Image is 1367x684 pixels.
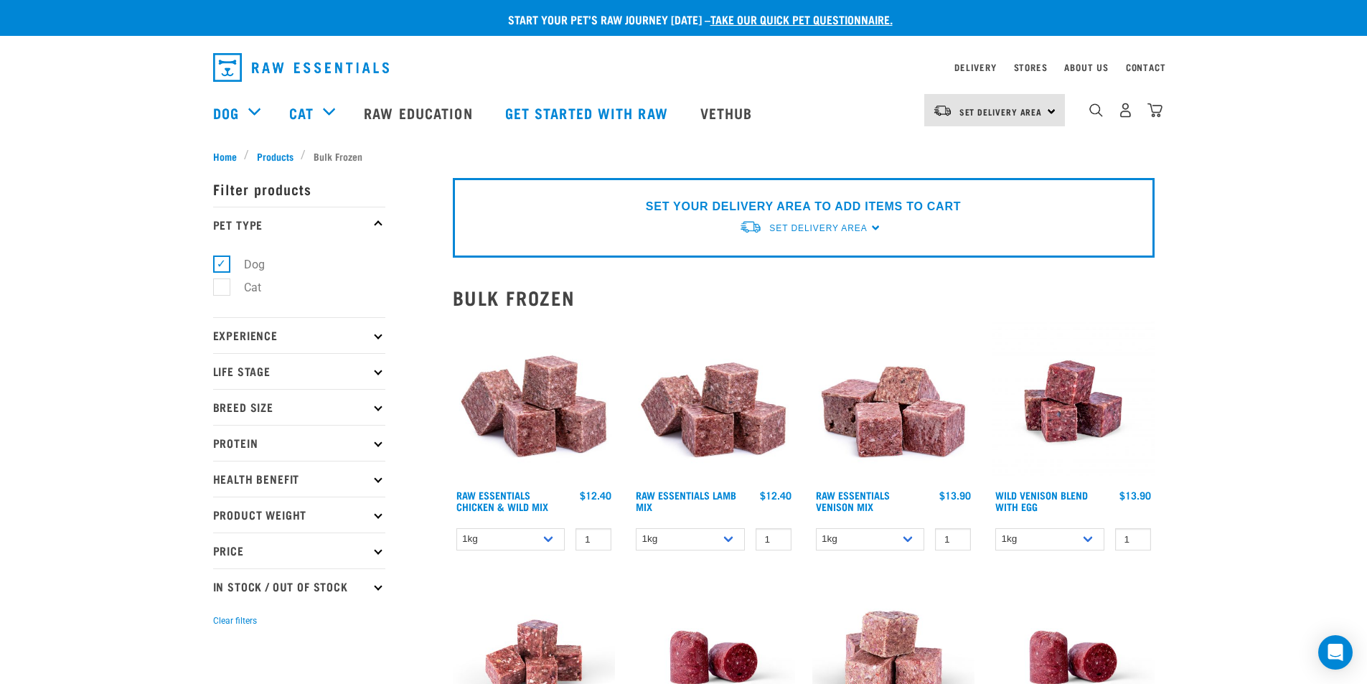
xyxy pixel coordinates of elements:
p: In Stock / Out Of Stock [213,568,385,604]
p: Life Stage [213,353,385,389]
a: Delivery [954,65,996,70]
img: user.png [1118,103,1133,118]
img: Venison Egg 1616 [992,320,1155,483]
img: Pile Of Cubed Chicken Wild Meat Mix [453,320,616,483]
span: Set Delivery Area [769,223,867,233]
a: Cat [289,102,314,123]
button: Clear filters [213,614,257,627]
a: Wild Venison Blend with Egg [995,492,1088,509]
a: Home [213,149,245,164]
label: Cat [221,278,267,296]
p: Price [213,533,385,568]
input: 1 [1115,528,1151,551]
input: 1 [576,528,611,551]
a: Stores [1014,65,1048,70]
p: Product Weight [213,497,385,533]
a: Contact [1126,65,1166,70]
span: Products [257,149,293,164]
a: Get started with Raw [491,84,686,141]
a: Raw Essentials Chicken & Wild Mix [456,492,548,509]
h2: Bulk Frozen [453,286,1155,309]
p: Pet Type [213,207,385,243]
div: Open Intercom Messenger [1318,635,1353,670]
img: home-icon-1@2x.png [1089,103,1103,117]
a: Products [249,149,301,164]
img: Raw Essentials Logo [213,53,389,82]
img: ?1041 RE Lamb Mix 01 [632,320,795,483]
input: 1 [935,528,971,551]
p: Protein [213,425,385,461]
a: Raw Essentials Venison Mix [816,492,890,509]
span: Set Delivery Area [959,109,1043,114]
p: Health Benefit [213,461,385,497]
a: Vethub [686,84,771,141]
a: About Us [1064,65,1108,70]
div: $12.40 [760,489,791,501]
img: home-icon@2x.png [1147,103,1162,118]
nav: dropdown navigation [202,47,1166,88]
div: $13.90 [939,489,971,501]
a: Raw Education [349,84,490,141]
img: van-moving.png [933,104,952,117]
p: SET YOUR DELIVERY AREA TO ADD ITEMS TO CART [646,198,961,215]
a: take our quick pet questionnaire. [710,16,893,22]
div: $13.90 [1119,489,1151,501]
p: Breed Size [213,389,385,425]
a: Raw Essentials Lamb Mix [636,492,736,509]
div: $12.40 [580,489,611,501]
a: Dog [213,102,239,123]
p: Filter products [213,171,385,207]
label: Dog [221,256,271,273]
img: van-moving.png [739,220,762,235]
nav: breadcrumbs [213,149,1155,164]
span: Home [213,149,237,164]
p: Experience [213,317,385,353]
img: 1113 RE Venison Mix 01 [812,320,975,483]
input: 1 [756,528,791,551]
